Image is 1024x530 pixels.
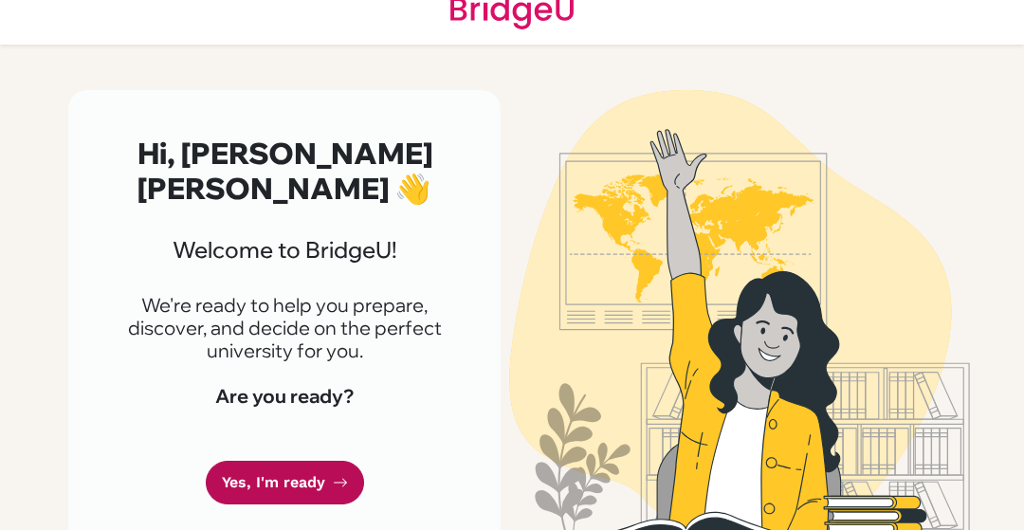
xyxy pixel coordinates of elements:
[114,236,455,263] h3: Welcome to BridgeU!
[114,385,455,408] h4: Are you ready?
[114,294,455,362] p: We're ready to help you prepare, discover, and decide on the perfect university for you.
[114,136,455,206] h2: Hi, [PERSON_NAME] [PERSON_NAME] 👋
[206,461,364,505] a: Yes, I'm ready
